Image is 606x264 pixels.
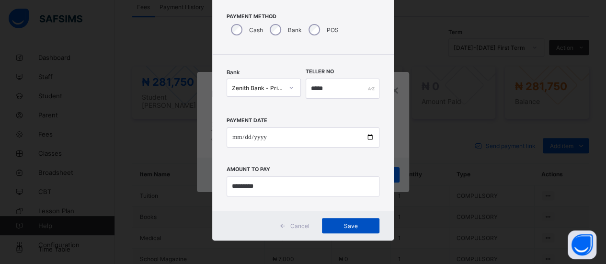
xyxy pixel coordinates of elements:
[227,117,267,124] label: Payment Date
[227,13,380,20] span: Payment Method
[232,84,283,92] div: Zenith Bank - Prime Scholars’ School
[249,26,263,34] label: Cash
[568,230,596,259] button: Open asap
[290,222,309,230] span: Cancel
[327,26,339,34] label: POS
[306,69,334,75] label: Teller No
[227,69,240,76] span: Bank
[288,26,302,34] label: Bank
[329,222,372,230] span: Save
[227,166,270,172] label: Amount to pay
